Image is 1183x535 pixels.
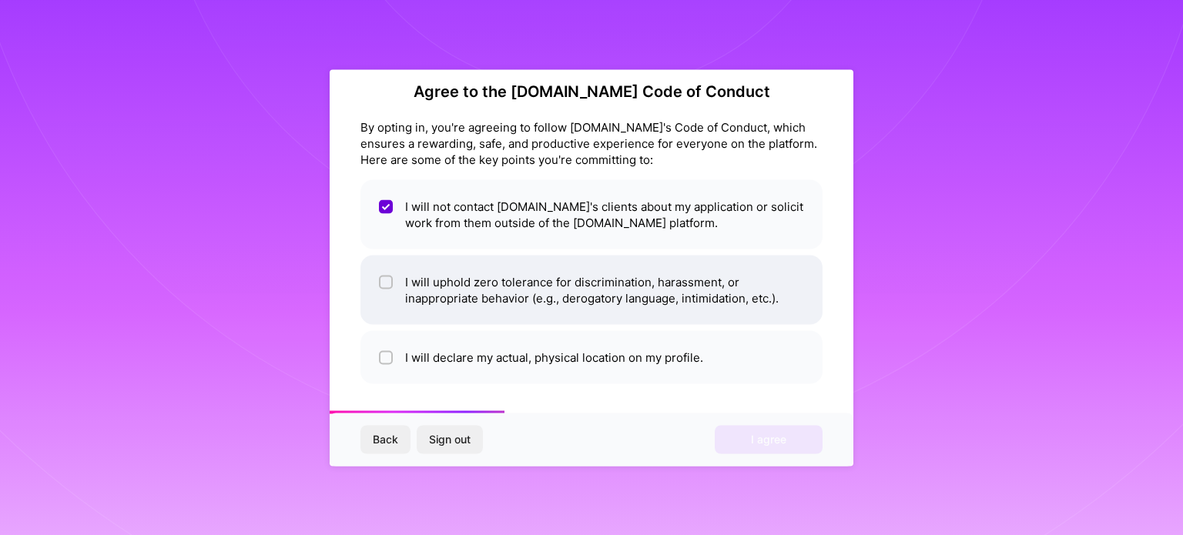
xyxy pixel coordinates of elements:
[417,426,483,453] button: Sign out
[429,432,471,447] span: Sign out
[360,330,823,383] li: I will declare my actual, physical location on my profile.
[360,179,823,249] li: I will not contact [DOMAIN_NAME]'s clients about my application or solicit work from them outside...
[360,82,823,100] h2: Agree to the [DOMAIN_NAME] Code of Conduct
[373,432,398,447] span: Back
[360,119,823,167] div: By opting in, you're agreeing to follow [DOMAIN_NAME]'s Code of Conduct, which ensures a rewardin...
[360,426,411,453] button: Back
[360,255,823,324] li: I will uphold zero tolerance for discrimination, harassment, or inappropriate behavior (e.g., der...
